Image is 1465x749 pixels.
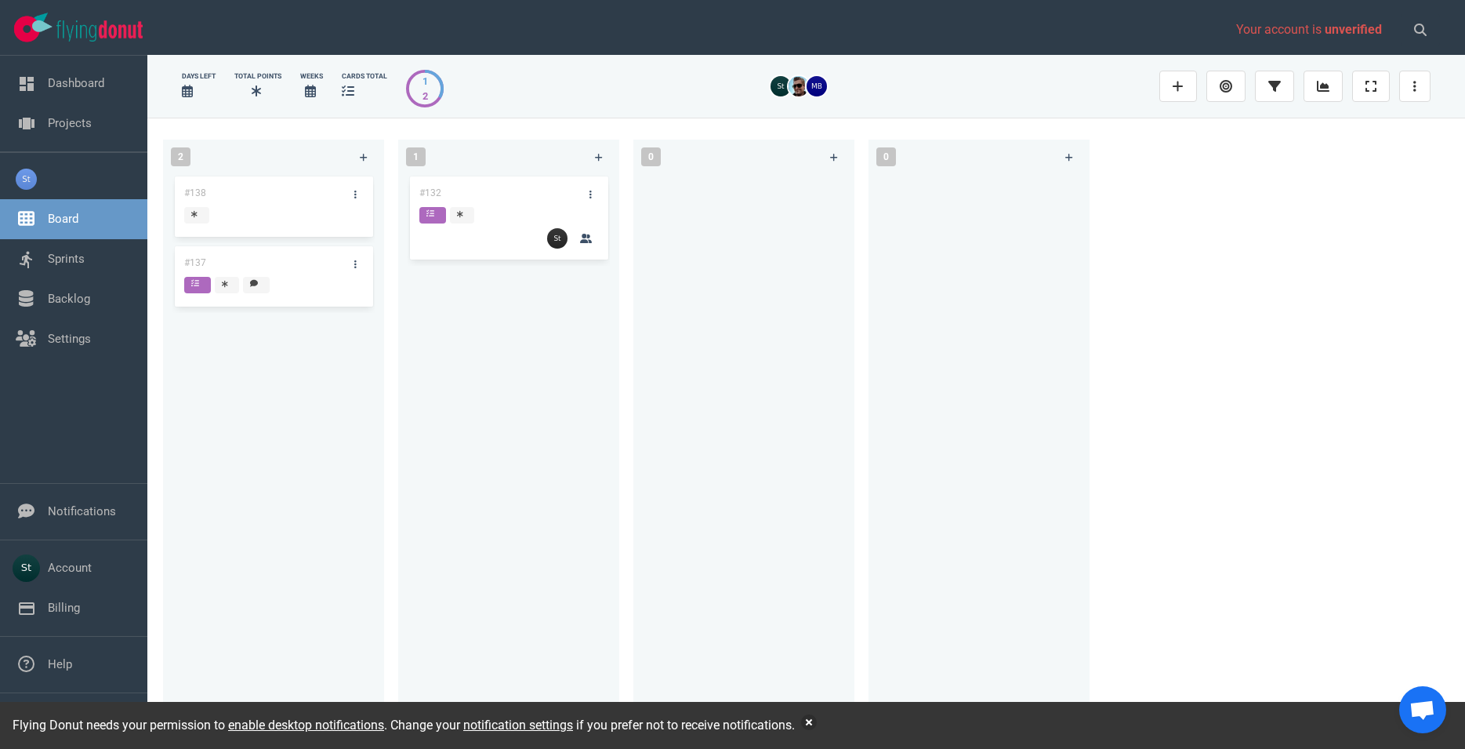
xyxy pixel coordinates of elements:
img: 26 [771,76,791,96]
span: 2 [171,147,190,166]
div: 2 [422,89,428,104]
div: Weeks [300,71,323,82]
a: notification settings [463,718,573,733]
a: Notifications [48,504,116,518]
a: Help [48,657,72,671]
div: 1 [422,74,428,89]
a: Dashboard [48,76,104,90]
span: . Change your if you prefer not to receive notifications. [384,718,795,733]
a: #137 [184,257,206,268]
span: 1 [406,147,426,166]
a: enable desktop notifications [228,718,384,733]
div: Open chat [1399,686,1446,733]
span: 0 [876,147,896,166]
a: Billing [48,601,80,615]
a: Sprints [48,252,85,266]
div: days left [182,71,216,82]
img: 26 [807,76,827,96]
span: Your account is [1236,22,1382,37]
div: Total Points [234,71,281,82]
a: Account [48,561,92,575]
span: Flying Donut needs your permission to [13,718,384,733]
a: #138 [184,187,206,198]
span: unverified [1325,22,1382,37]
span: 0 [641,147,661,166]
a: Board [48,212,78,226]
a: Backlog [48,292,90,306]
img: Flying Donut text logo [56,20,143,42]
img: 26 [789,76,809,96]
a: Projects [48,116,92,130]
a: Settings [48,332,91,346]
a: #132 [419,187,441,198]
div: cards total [342,71,387,82]
img: 26 [547,228,568,249]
